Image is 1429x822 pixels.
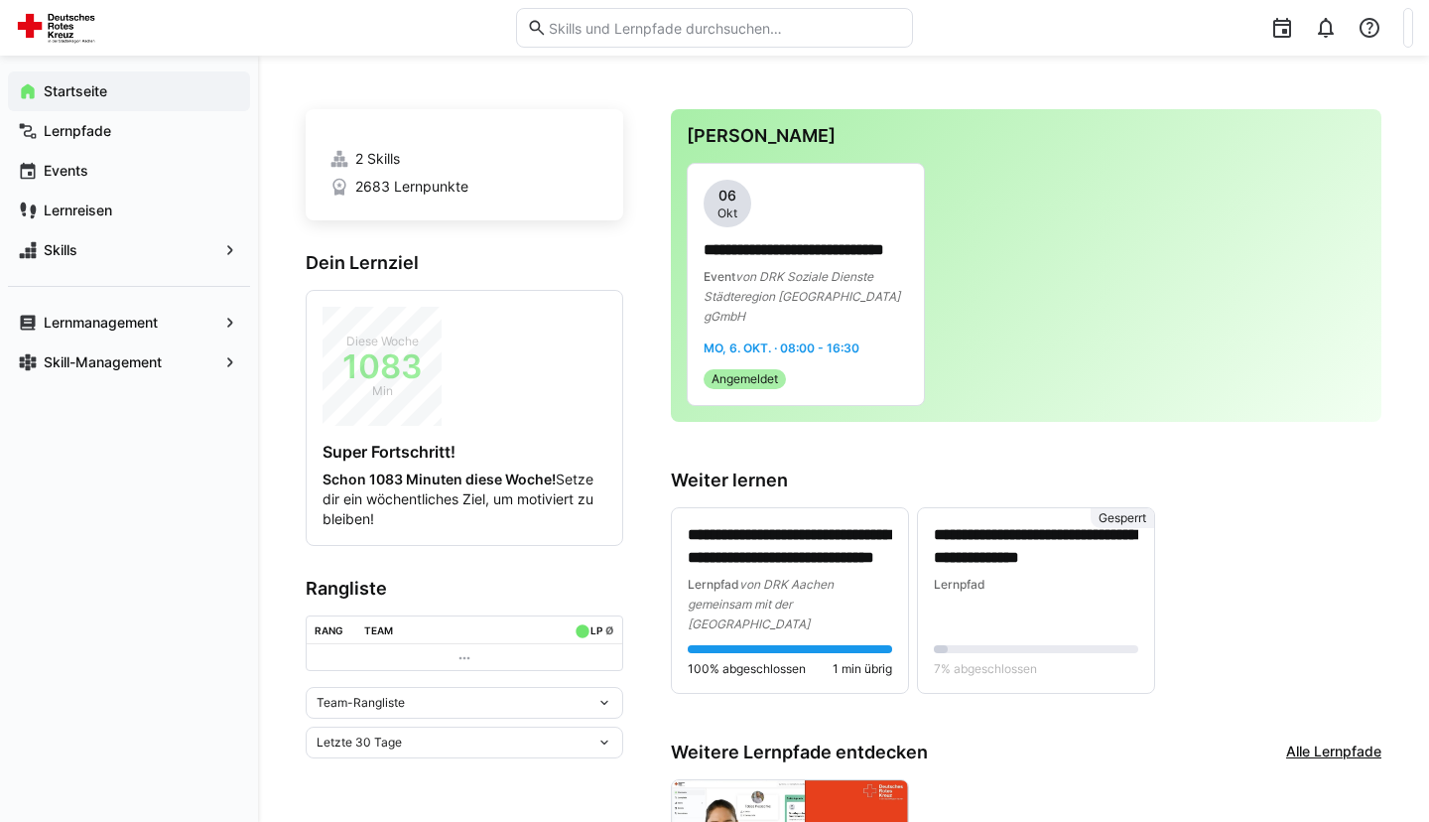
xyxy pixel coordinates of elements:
[934,577,985,592] span: Lernpfad
[306,578,623,600] h3: Rangliste
[671,742,928,763] h3: Weitere Lernpfade entdecken
[323,471,556,487] strong: Schon 1083 Minuten diese Woche!
[329,149,599,169] a: 2 Skills
[605,620,614,637] a: ø
[688,577,834,631] span: von DRK Aachen gemeinsam mit der [GEOGRAPHIC_DATA]
[704,269,735,284] span: Event
[306,252,623,274] h3: Dein Lernziel
[317,695,405,711] span: Team-Rangliste
[688,577,739,592] span: Lernpfad
[671,470,1381,491] h3: Weiter lernen
[355,177,468,197] span: 2683 Lernpunkte
[364,624,393,636] div: Team
[1099,510,1146,526] span: Gesperrt
[704,269,900,324] span: von DRK Soziale Dienste Städteregion [GEOGRAPHIC_DATA] gGmbH
[315,624,343,636] div: Rang
[590,624,602,636] div: LP
[718,186,736,205] span: 06
[833,661,892,677] span: 1 min übrig
[704,341,859,355] span: Mo, 6. Okt. · 08:00 - 16:30
[687,125,1365,147] h3: [PERSON_NAME]
[934,661,1037,677] span: 7% abgeschlossen
[1286,742,1381,763] a: Alle Lernpfade
[355,149,400,169] span: 2 Skills
[317,735,402,751] span: Letzte 30 Tage
[688,661,806,677] span: 100% abgeschlossen
[717,205,737,221] span: Okt
[712,371,778,387] span: Angemeldet
[323,470,606,529] p: Setze dir ein wöchentliches Ziel, um motiviert zu bleiben!
[323,442,606,462] h4: Super Fortschritt!
[547,19,902,37] input: Skills und Lernpfade durchsuchen…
